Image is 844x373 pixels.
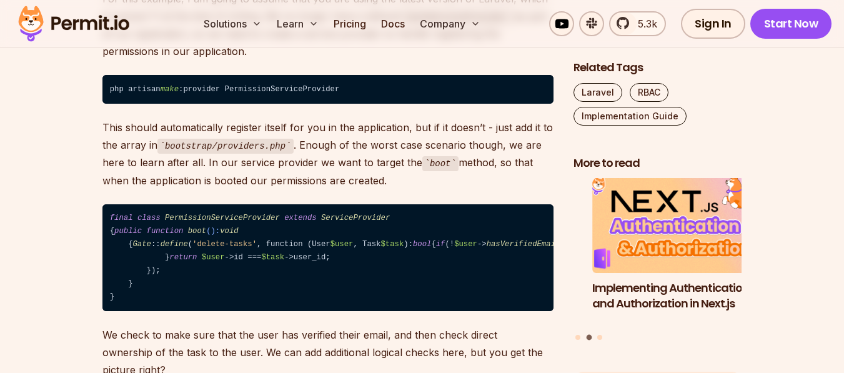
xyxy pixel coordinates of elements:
button: Company [415,11,485,36]
code: boot [422,156,459,171]
a: Laravel [573,83,622,102]
a: 5.3k [609,11,666,36]
img: Implementing Authentication and Authorization in Next.js [583,174,769,278]
span: ServiceProvider [321,214,390,222]
a: Implementing Authentication and Authorization in Next.jsImplementing Authentication and Authoriza... [592,179,761,327]
a: Start Now [750,9,832,39]
span: $user [454,240,477,249]
span: ( ): [110,227,239,249]
h2: More to read [573,156,742,171]
div: Posts [573,179,742,342]
span: return [169,253,197,262]
span: make [161,85,179,94]
button: Go to slide 1 [575,335,580,340]
span: define [161,240,188,249]
span: $task [381,240,404,249]
h3: Implementing Authentication and Authorization in Next.js [592,281,761,312]
span: $user [202,253,225,262]
span: class [137,214,161,222]
button: Learn [272,11,324,36]
span: Gate [133,240,151,249]
code: bootstrap/providers.php [157,139,294,154]
button: Solutions [199,11,267,36]
h2: Related Tags [573,60,742,76]
button: Go to slide 3 [597,335,602,340]
a: Pricing [329,11,371,36]
span: 5.3k [630,16,657,31]
a: Docs [376,11,410,36]
code: php artisan :provider PermissionServiceProvider [102,75,554,104]
span: final [110,214,133,222]
span: $user [330,240,354,249]
a: Implementation Guide [573,107,687,126]
a: RBAC [630,83,668,102]
span: public [114,227,142,236]
img: Permit logo [12,2,135,45]
span: 'delete-tasks' [192,240,257,249]
span: if [436,240,445,249]
button: Go to slide 2 [586,335,592,341]
span: extends [284,214,316,222]
span: boot [188,227,206,236]
a: Sign In [681,9,745,39]
span: PermissionServiceProvider [165,214,280,222]
li: 2 of 3 [592,179,761,327]
span: bool [413,240,431,249]
code: { { :: ( , function (User , Task ): { (! -> ()) { ; } ->id === ->user_id; }); } } [102,204,554,312]
span: void [220,227,238,236]
span: $task [261,253,284,262]
p: This should automatically register itself for you in the application, but if it doesn’t - just ad... [102,119,554,189]
span: hasVerifiedEmail [487,240,560,249]
span: function [147,227,184,236]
